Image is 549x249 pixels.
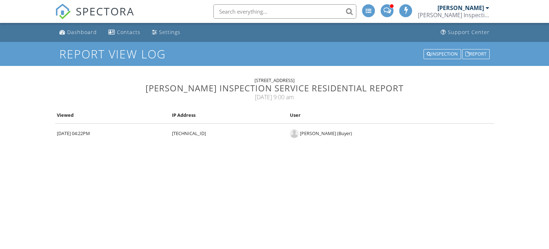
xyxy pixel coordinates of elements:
td: [TECHNICAL_ID] [170,123,288,143]
h1: Report View Log [59,48,489,60]
div: [DATE] 9:00 am [55,93,494,101]
th: User [288,107,494,124]
a: Dashboard [56,26,100,39]
a: Report [462,50,490,57]
div: [STREET_ADDRESS] [55,77,494,83]
a: Support Center [438,26,493,39]
div: Report [462,49,490,59]
a: Inspection [424,50,462,57]
img: The Best Home Inspection Software - Spectora [55,4,71,19]
input: Search everything... [213,4,356,19]
td: [DATE] 04:22PM [55,123,170,143]
a: Settings [149,26,183,39]
div: Support Center [448,29,490,35]
div: Dashboard [67,29,97,35]
th: IP Address [170,107,288,124]
th: Viewed [55,107,170,124]
h3: [PERSON_NAME] Inspection Service Residential Report [55,83,494,93]
div: Settings [159,29,180,35]
div: Schaefer Inspection Service [418,11,489,19]
span: SPECTORA [76,4,134,19]
div: Contacts [117,29,140,35]
a: Contacts [105,26,143,39]
div: [PERSON_NAME] (Buyer) [300,130,352,136]
div: [PERSON_NAME] [437,4,484,11]
div: Inspection [424,49,461,59]
img: default-user-f0147aede5fd5fa78ca7ade42f37bd4542148d508eef1c3d3ea960f66861d68b.jpg [290,129,299,138]
a: SPECTORA [55,10,134,25]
